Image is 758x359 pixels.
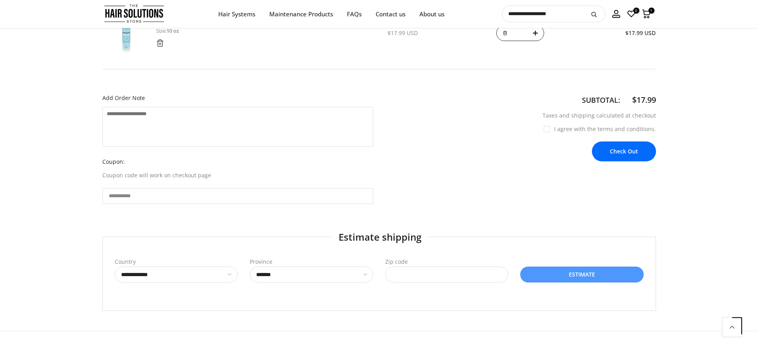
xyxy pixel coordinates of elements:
label: Province [250,258,272,265]
img: Premium Hair Care Products [102,9,150,57]
h3: Estimate shipping [331,230,427,244]
label: Country [115,258,136,265]
a: FAQs [340,9,368,19]
strong: 10 oz [166,27,179,34]
p: Taxes and shipping calculated at checkout [385,111,656,120]
img: The Hair Solutions Store [104,2,164,25]
span: 0 [633,8,639,14]
strong: Subtotal: [582,95,620,105]
a: Maintenance Products [262,9,340,19]
a: Back to the top [722,317,742,337]
a: About us [412,9,451,19]
a: 0 [627,10,636,18]
a: Contact us [368,9,412,19]
label: Coupon: [102,157,373,167]
span: Add Order Note [102,94,145,102]
a: 1 [642,10,651,18]
button: Estimate [520,267,644,282]
span: $17.99 USD [625,29,656,37]
div: $17.99 USD [338,28,467,38]
p: Coupon code will work on checkout page [102,171,373,180]
button: Check Out [592,141,656,161]
label: I agree with the terms and conditions. [544,125,656,133]
a: Hair Systems [211,9,262,19]
span: Estimate [569,271,595,278]
div: $17.99 [632,93,656,107]
span: 1 [648,8,654,14]
p: Size: [156,26,221,35]
label: Zip code [385,258,408,265]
